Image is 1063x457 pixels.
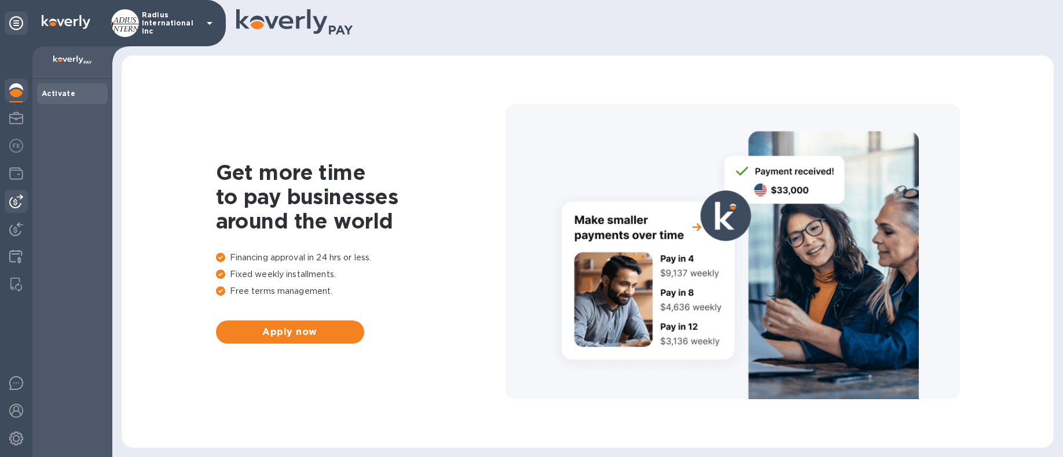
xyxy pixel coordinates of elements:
h1: Get more time to pay businesses around the world [216,160,505,233]
img: Logo [42,15,90,29]
p: Fixed weekly installments. [216,268,505,281]
span: Apply now [225,325,355,339]
img: Credit hub [9,250,23,264]
p: Radius International Inc [142,11,200,35]
button: Apply now [216,320,364,344]
p: Financing approval in 24 hrs or less. [216,252,505,264]
div: Unpin categories [5,12,28,35]
img: Wallets [9,167,23,180]
img: Foreign exchange [9,139,23,153]
b: Activate [42,89,75,98]
p: Free terms management. [216,285,505,297]
img: My Profile [9,111,23,125]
